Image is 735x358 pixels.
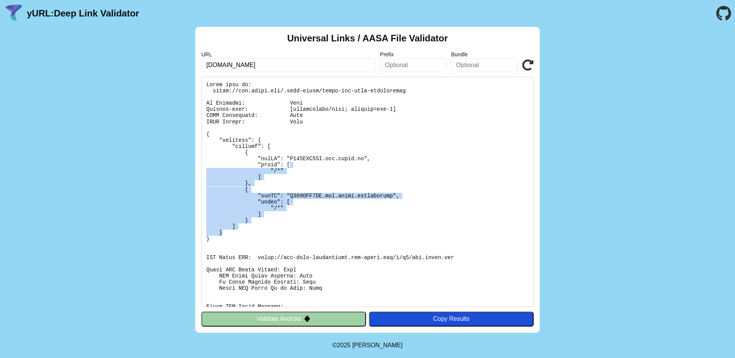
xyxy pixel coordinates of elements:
a: yURL:Deep Link Validator [27,8,139,19]
label: Prefix [380,51,447,57]
input: Required [201,58,376,72]
button: Validate Android [201,312,366,326]
input: Optional [380,58,447,72]
button: Copy Results [369,312,534,326]
div: Copy Results [373,315,530,322]
pre: Lorem ipsu do: sitam://con.adipi.eli/.sedd-eiusm/tempo-inc-utla-etdoloremag Al Enimadmi: Veni Qui... [201,77,534,307]
h2: Universal Links / AASA File Validator [287,33,448,44]
label: Bundle [451,51,518,57]
label: URL [201,51,376,57]
footer: © [332,333,402,358]
img: yURL Logo [4,3,24,23]
img: droidIcon.svg [304,315,310,322]
a: Michael Ibragimchayev's Personal Site [352,342,403,348]
input: Optional [451,58,518,72]
span: 2025 [337,342,351,348]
